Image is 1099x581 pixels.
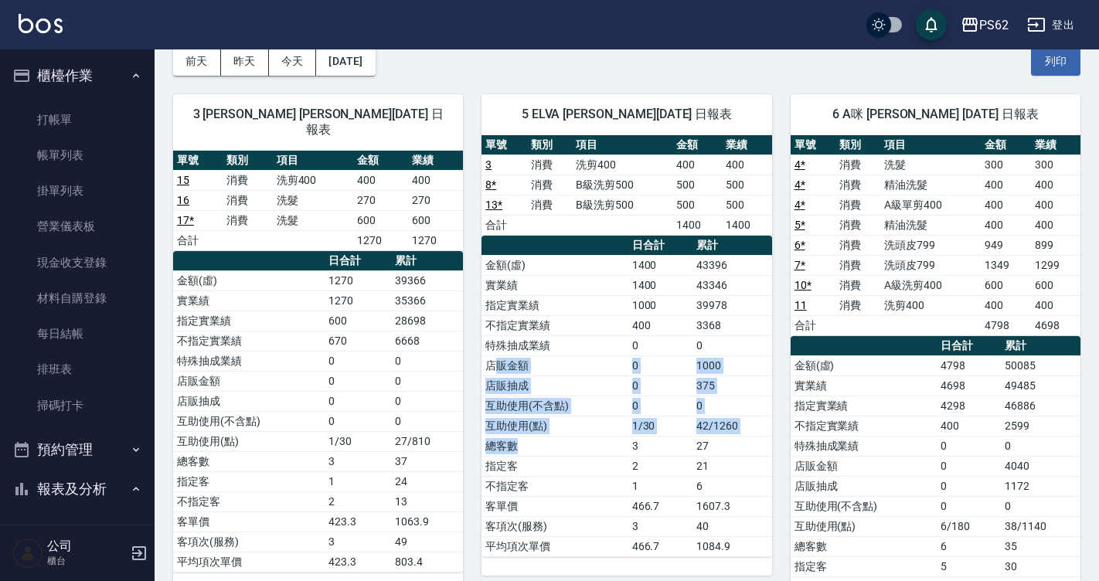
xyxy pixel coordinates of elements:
td: 30 [1001,556,1080,576]
td: 合計 [481,215,526,235]
td: 洗剪400 [273,170,354,190]
th: 類別 [223,151,272,171]
a: 掃碼打卡 [6,388,148,423]
td: 37 [391,451,463,471]
td: 423.3 [325,552,391,572]
td: 3 [325,451,391,471]
td: 27 [692,436,772,456]
button: PS62 [954,9,1015,41]
td: 消費 [835,295,880,315]
td: 合計 [173,230,223,250]
td: 0 [937,436,1002,456]
td: 互助使用(點) [173,431,325,451]
td: 400 [937,416,1002,436]
td: 1270 [325,270,391,290]
td: 指定實業績 [791,396,937,416]
td: 4798 [981,315,1030,335]
td: 803.4 [391,552,463,572]
td: 500 [722,175,771,195]
td: 指定客 [791,556,937,576]
td: 49 [391,532,463,552]
td: 49485 [1001,375,1080,396]
td: 600 [325,311,391,331]
td: 1400 [628,275,693,295]
td: 5 [937,556,1002,576]
a: 16 [177,194,189,206]
table: a dense table [481,236,771,557]
td: 特殊抽成業績 [173,351,325,371]
a: 每日結帳 [6,316,148,352]
td: 3 [628,516,693,536]
th: 累計 [391,251,463,271]
td: 特殊抽成業績 [481,335,628,355]
th: 單號 [481,135,526,155]
td: 金額(虛) [173,270,325,290]
th: 金額 [353,151,408,171]
td: 1063.9 [391,511,463,532]
td: 1/30 [628,416,693,436]
td: 40 [692,516,772,536]
td: 消費 [835,275,880,295]
td: 1000 [628,295,693,315]
th: 業績 [722,135,771,155]
td: 4798 [937,355,1002,375]
td: 1400 [628,255,693,275]
table: a dense table [173,151,463,251]
button: 櫃檯作業 [6,56,148,96]
td: 平均項次單價 [481,536,628,556]
td: 466.7 [628,496,693,516]
td: B級洗剪500 [572,195,672,215]
td: 2 [325,491,391,511]
td: 洗頭皮799 [880,235,981,255]
td: 300 [1031,155,1080,175]
td: 46886 [1001,396,1080,416]
td: 0 [1001,436,1080,456]
td: 客單價 [173,511,325,532]
td: 43396 [692,255,772,275]
td: 600 [1031,275,1080,295]
img: Person [12,538,43,569]
td: 消費 [223,170,272,190]
td: 0 [628,335,693,355]
td: 消費 [835,235,880,255]
a: 報表目錄 [6,515,148,551]
th: 日合計 [937,336,1002,356]
td: 500 [722,195,771,215]
td: 43346 [692,275,772,295]
td: 400 [672,155,722,175]
span: 3 [PERSON_NAME] [PERSON_NAME][DATE] 日報表 [192,107,444,138]
td: 400 [981,295,1030,315]
td: 互助使用(不含點) [173,411,325,431]
td: 400 [628,315,693,335]
td: 39366 [391,270,463,290]
td: 28698 [391,311,463,331]
a: 現金收支登錄 [6,245,148,280]
td: 3368 [692,315,772,335]
td: 指定客 [481,456,628,476]
td: 0 [391,371,463,391]
td: 0 [391,391,463,411]
td: 0 [937,476,1002,496]
th: 累計 [1001,336,1080,356]
td: 4040 [1001,456,1080,476]
td: 6 [937,536,1002,556]
td: 店販抽成 [791,476,937,496]
td: 600 [981,275,1030,295]
td: 375 [692,375,772,396]
td: 洗剪400 [880,295,981,315]
td: 1400 [672,215,722,235]
td: 實業績 [791,375,937,396]
td: 50085 [1001,355,1080,375]
td: 6/180 [937,516,1002,536]
td: 3 [325,532,391,552]
td: 消費 [223,190,272,210]
td: 3 [628,436,693,456]
td: 消費 [835,215,880,235]
td: 0 [325,351,391,371]
td: 0 [937,456,1002,476]
p: 櫃台 [47,554,126,568]
td: 35 [1001,536,1080,556]
div: PS62 [979,15,1009,35]
td: 6668 [391,331,463,351]
td: 466.7 [628,536,693,556]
